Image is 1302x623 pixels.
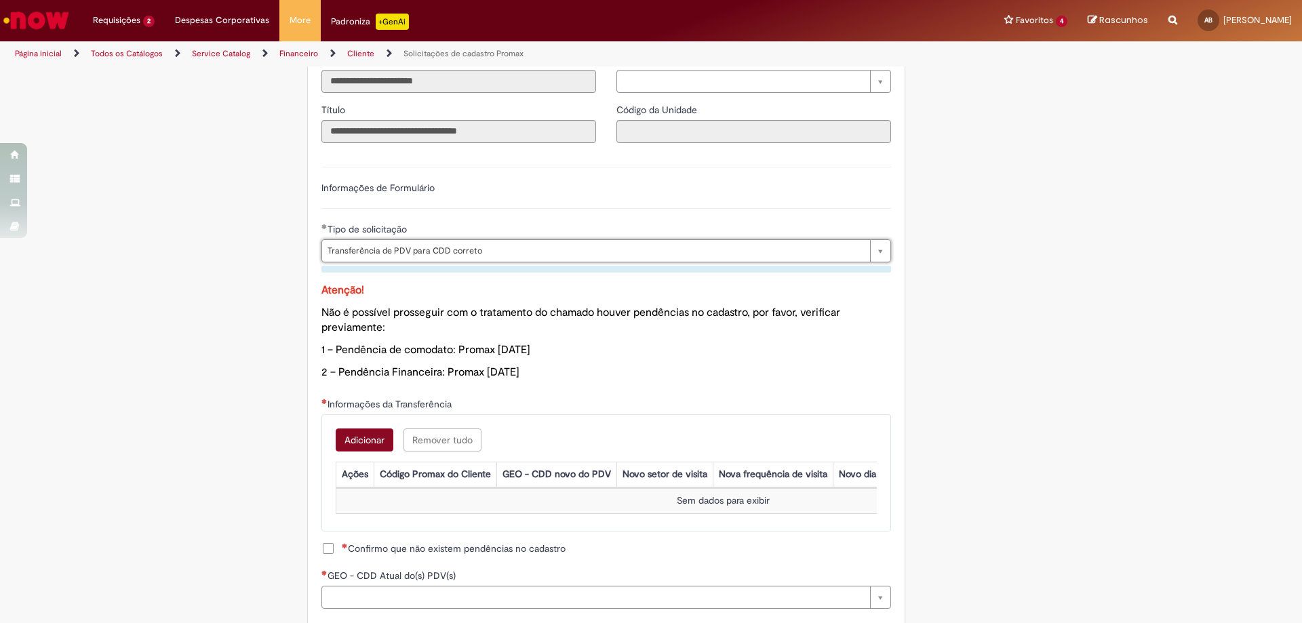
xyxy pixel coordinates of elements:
[321,570,328,576] span: Necessários
[328,223,410,235] span: Tipo de solicitação
[1223,14,1292,26] span: [PERSON_NAME]
[279,48,318,59] a: Financeiro
[290,14,311,27] span: More
[403,48,524,59] a: Solicitações de cadastro Promax
[342,543,348,548] span: Necessários
[496,462,616,487] th: GEO - CDD novo do PDV
[91,48,163,59] a: Todos os Catálogos
[374,462,496,487] th: Código Promax do Cliente
[616,104,700,116] span: Somente leitura - Código da Unidade
[336,488,1110,513] td: Sem dados para exibir
[336,428,393,451] button: Add a row for Informações da Transferência
[1204,16,1212,24] span: AB
[321,224,328,229] span: Obrigatório Preenchido
[328,240,863,262] span: Transferência de PDV para CDD correto
[321,586,891,609] a: Limpar campo GEO - CDD Atual do(s) PDV(s)
[321,70,596,93] input: Email
[1,7,71,34] img: ServiceNow
[713,462,833,487] th: Nova frequência de visita
[328,569,458,582] span: GEO - CDD Atual do(s) PDV(s)
[331,14,409,30] div: Padroniza
[336,462,374,487] th: Ações
[321,306,840,335] span: Não é possível prosseguir com o tratamento do chamado houver pendências no cadastro, por favor, v...
[1016,14,1053,27] span: Favoritos
[321,343,530,357] span: 1 – Pendência de comodato: Promax [DATE]
[1088,14,1148,27] a: Rascunhos
[328,398,454,410] span: Informações da Transferência
[321,182,435,194] label: Informações de Formulário
[616,70,891,93] a: Limpar campo Local
[616,103,700,117] label: Somente leitura - Código da Unidade
[10,41,858,66] ul: Trilhas de página
[143,16,155,27] span: 2
[616,462,713,487] th: Novo setor de visita
[321,283,364,297] span: Atenção!
[321,120,596,143] input: Título
[93,14,140,27] span: Requisições
[342,542,566,555] span: Confirmo que não existem pendências no cadastro
[321,103,348,117] label: Somente leitura - Título
[833,462,919,487] th: Novo dia da visita
[321,104,348,116] span: Somente leitura - Título
[321,399,328,404] span: Necessários
[347,48,374,59] a: Cliente
[1099,14,1148,26] span: Rascunhos
[15,48,62,59] a: Página inicial
[175,14,269,27] span: Despesas Corporativas
[616,120,891,143] input: Código da Unidade
[192,48,250,59] a: Service Catalog
[321,365,519,379] span: 2 – Pendência Financeira: Promax [DATE]
[376,14,409,30] p: +GenAi
[1056,16,1067,27] span: 4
